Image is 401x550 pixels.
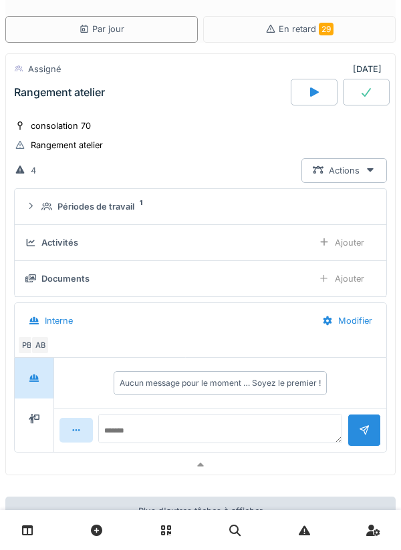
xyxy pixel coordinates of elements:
[307,266,376,291] div: Ajouter
[311,308,384,333] div: Modifier
[31,164,36,177] div: 4
[353,63,387,75] div: [DATE]
[120,377,321,389] div: Aucun message pour le moment … Soyez le premier !
[279,24,333,34] span: En retard
[28,63,61,75] div: Assigné
[17,336,36,354] div: PB
[45,314,73,327] div: Interne
[41,236,78,249] div: Activités
[31,119,91,132] div: consolation 70
[31,139,103,152] div: Rangement atelier
[57,200,134,213] div: Périodes de travail
[301,158,387,183] div: Actions
[14,86,105,99] div: Rangement atelier
[20,230,381,255] summary: ActivitésAjouter
[307,230,376,255] div: Ajouter
[31,336,49,354] div: AB
[41,272,90,285] div: Documents
[319,23,333,35] span: 29
[79,23,124,35] div: Par jour
[5,497,396,525] div: Plus d'autres tâches à afficher
[20,194,381,219] summary: Périodes de travail1
[20,266,381,291] summary: DocumentsAjouter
